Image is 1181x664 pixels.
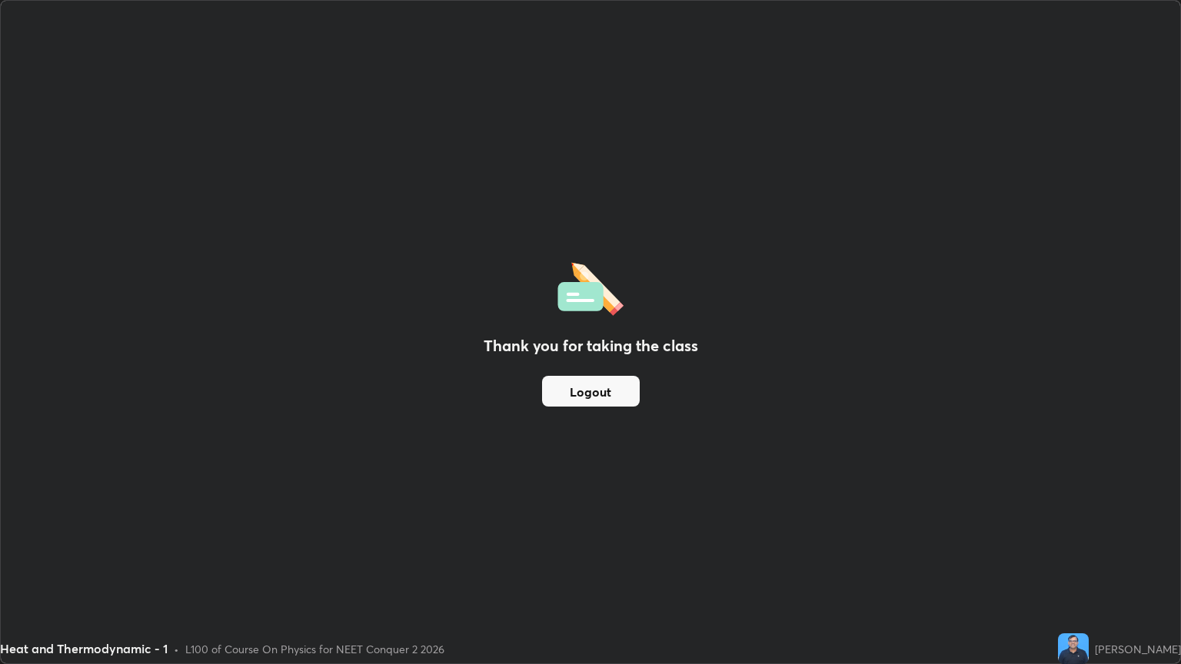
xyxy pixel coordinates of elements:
div: • [174,641,179,657]
img: c8efc32e9f1a4c10bde3d70895648330.jpg [1058,633,1089,664]
div: L100 of Course On Physics for NEET Conquer 2 2026 [185,641,444,657]
h2: Thank you for taking the class [484,334,698,357]
button: Logout [542,376,640,407]
div: [PERSON_NAME] [1095,641,1181,657]
img: offlineFeedback.1438e8b3.svg [557,257,624,316]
